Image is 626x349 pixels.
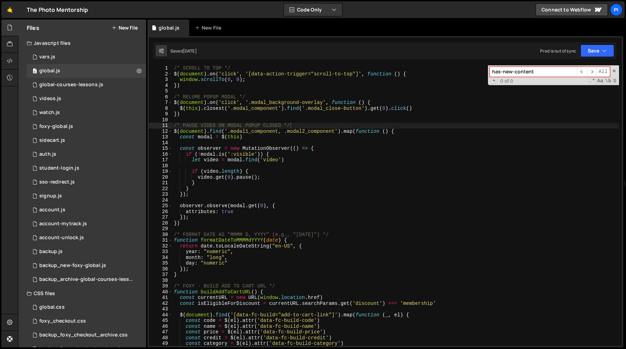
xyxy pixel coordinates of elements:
div: 8 [149,106,172,112]
div: New File [195,24,224,31]
a: Connect to Webflow [536,3,608,16]
div: 13533/34219.js [27,120,146,133]
div: 10 [149,117,172,123]
span: 0 [33,69,37,74]
div: 41 [149,295,172,301]
div: Prod is out of sync [540,48,576,54]
div: 47 [149,329,172,335]
span: Search In Selection [612,78,617,84]
div: 13533/34034.js [27,147,146,161]
button: Code Only [284,3,342,16]
div: 20 [149,174,172,180]
div: sso-redirect.js [39,179,75,185]
div: Pi [610,3,623,16]
input: Search for [490,67,577,77]
button: New File [112,25,138,31]
div: 23 [149,192,172,197]
div: 26 [149,209,172,215]
div: The Photo Mentorship [27,6,88,14]
div: 48 [149,335,172,341]
div: 4 [149,83,172,89]
div: 32 [149,243,172,249]
div: 27 [149,214,172,220]
div: 13533/38527.js [27,106,146,120]
div: backup_archive-global-courses-lessons.js [39,276,135,283]
div: auth.js [39,151,56,157]
div: Javascript files [18,36,146,50]
span: CaseSensitive Search [596,78,604,84]
div: 7 [149,100,172,106]
div: 25 [149,203,172,209]
div: student-login.js [39,165,79,171]
div: 22 [149,186,172,192]
div: 35 [149,260,172,266]
span: 0 of 0 [498,78,516,84]
span: RegExp Search [588,78,596,84]
div: sidecart.js [39,137,65,144]
div: CSS files [18,286,146,300]
div: 44 [149,312,172,318]
span: Alt-Enter [596,67,610,77]
div: backup.js [39,249,63,255]
div: 33 [149,249,172,255]
div: 43 [149,306,172,312]
div: 49 [149,341,172,347]
div: 40 [149,289,172,295]
div: 46 [149,324,172,330]
div: Saved [170,48,197,54]
div: 30 [149,232,172,238]
div: account-unlock.js [39,235,84,241]
div: 39 [149,283,172,289]
div: 13533/44030.css [27,328,146,342]
div: watch.js [39,109,60,116]
div: 45 [149,318,172,324]
div: 17 [149,157,172,163]
h2: Files [27,24,39,32]
div: backup_new-foxy-global.js [39,262,106,269]
div: 21 [149,180,172,186]
span: ​ [587,67,596,77]
div: 14 [149,140,172,146]
div: 13533/43968.js [27,273,149,286]
div: 13533/38628.js [27,217,146,231]
div: 13533/39483.js [27,64,146,78]
div: 5 [149,88,172,94]
div: 6 [149,94,172,100]
div: 9 [149,111,172,117]
div: 13533/38507.css [27,314,146,328]
div: 42 [149,301,172,307]
div: 18 [149,163,172,169]
div: 11 [149,123,172,129]
div: 28 [149,220,172,226]
div: 13533/34220.js [27,203,146,217]
div: 3 [149,77,172,83]
div: 13533/35489.css [27,300,146,314]
div: 13533/41206.js [27,231,146,245]
div: 31 [149,237,172,243]
div: 13533/35292.js [27,78,146,92]
div: 12 [149,129,172,135]
div: 24 [149,197,172,203]
div: vars.js [39,54,55,60]
div: backup_foxy_checkout_archive.css [39,332,128,338]
span: Whole Word Search [604,78,612,84]
div: 15 [149,146,172,152]
div: 38 [149,278,172,284]
div: 13533/35364.js [27,189,146,203]
a: 🤙 [1,1,18,18]
div: 13533/38978.js [27,50,146,64]
div: 37 [149,272,172,278]
div: 2 [149,71,172,77]
div: foxy_checkout.css [39,318,86,324]
div: [DATE] [183,48,197,54]
div: 13533/46953.js [27,161,146,175]
div: foxy-global.js [39,123,73,130]
div: 13533/45031.js [27,245,146,259]
div: global.js [159,24,179,31]
span: Toggle Replace mode [490,78,498,84]
div: 13 [149,134,172,140]
button: Save [580,44,614,57]
div: 13533/40053.js [27,259,146,273]
div: 36 [149,266,172,272]
span: ​ [577,67,587,77]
